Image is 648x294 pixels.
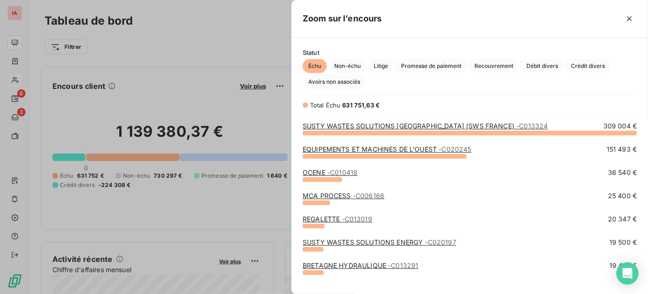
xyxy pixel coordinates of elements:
button: Débit divers [521,59,564,73]
h5: Zoom sur l’encours [303,12,382,25]
div: Open Intercom Messenger [616,262,639,285]
span: - C013291 [388,261,418,269]
span: 20 347 € [608,214,637,224]
span: - C020197 [425,238,456,246]
span: - C013019 [342,215,372,223]
button: Recouvrement [469,59,519,73]
span: 19 450 € [609,261,637,270]
a: SUSTY WASTES SOLUTIONS [GEOGRAPHIC_DATA] (SWS FRANCE) [303,122,548,130]
a: EQUIPEMENTS ET MACHINES DE L'OUEST [303,145,471,153]
a: BRETAGNE HYDRAULIQUE [303,261,418,269]
div: grid [292,121,648,283]
span: 36 540 € [608,168,637,177]
button: Avoirs non associés [303,75,366,89]
button: Crédit divers [565,59,610,73]
button: Litige [368,59,394,73]
a: REGALETTE [303,215,372,223]
a: SUSTY WASTES SOLUTIONS ENERGY [303,238,456,246]
button: Non-échu [329,59,366,73]
span: - C010418 [327,168,357,176]
span: 19 500 € [609,238,637,247]
span: Total Échu [310,101,341,109]
span: 631 751,63 € [343,101,380,109]
span: Statut [303,49,637,56]
span: - C006166 [353,192,384,200]
a: OCENE [303,168,357,176]
button: Échu [303,59,327,73]
span: 151 493 € [607,145,637,154]
span: 25 400 € [608,191,637,200]
span: - C013324 [516,122,548,130]
button: Promesse de paiement [395,59,467,73]
a: MCA PROCESS [303,192,384,200]
span: - C020245 [439,145,471,153]
span: 309 004 € [603,121,637,131]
